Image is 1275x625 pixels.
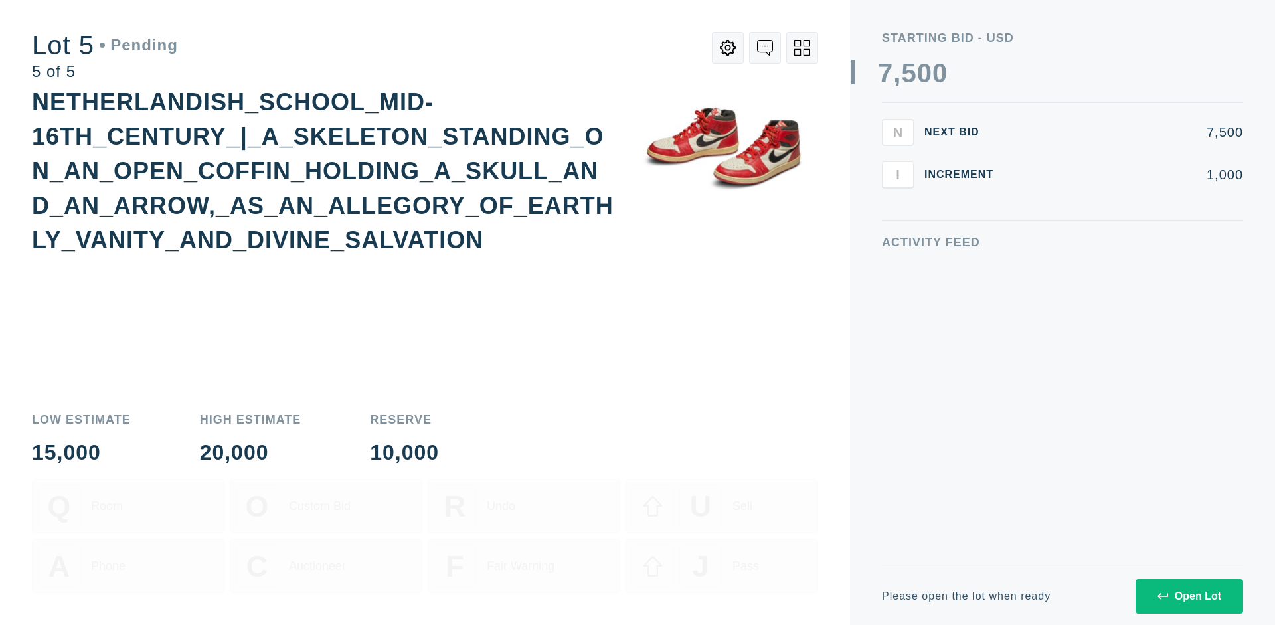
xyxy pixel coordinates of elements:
div: 15,000 [32,442,131,463]
div: Pending [100,37,178,53]
div: 7 [878,60,893,86]
div: Reserve [370,414,439,426]
div: Next Bid [924,127,1004,137]
div: 10,000 [370,442,439,463]
div: 5 [901,60,916,86]
div: 1,000 [1015,168,1243,181]
span: I [896,167,900,182]
div: , [893,60,901,325]
div: Please open the lot when ready [882,591,1051,602]
div: 0 [932,60,948,86]
div: Lot 5 [32,32,178,58]
button: N [882,119,914,145]
span: N [893,124,902,139]
div: Low Estimate [32,414,131,426]
div: 20,000 [200,442,301,463]
div: High Estimate [200,414,301,426]
div: Open Lot [1157,590,1221,602]
div: 0 [917,60,932,86]
div: Activity Feed [882,236,1243,248]
div: 5 of 5 [32,64,178,80]
div: NETHERLANDISH_SCHOOL_MID-16TH_CENTURY_|_A_SKELETON_STANDING_ON_AN_OPEN_COFFIN_HOLDING_A_SKULL_AND... [32,88,614,254]
button: I [882,161,914,188]
div: Increment [924,169,1004,180]
button: Open Lot [1136,579,1243,614]
div: Starting Bid - USD [882,32,1243,44]
div: 7,500 [1015,126,1243,139]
